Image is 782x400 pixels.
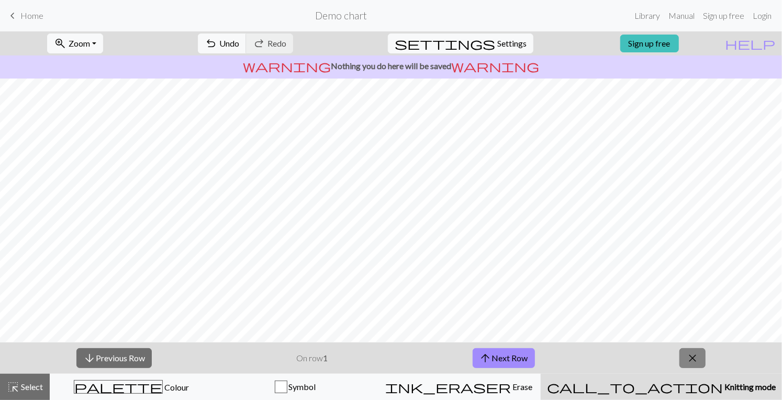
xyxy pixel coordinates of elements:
span: Knitting mode [723,382,776,392]
button: Colour [50,374,214,400]
span: call_to_action [547,380,723,394]
span: warning [243,59,331,73]
button: Knitting mode [541,374,782,400]
span: highlight_alt [7,380,19,394]
span: Select [19,382,43,392]
span: Colour [163,382,189,392]
i: Settings [395,37,495,50]
button: Zoom [47,34,103,53]
span: Symbol [287,382,316,392]
h2: Demo chart [315,9,367,21]
span: help [725,36,775,51]
span: settings [395,36,495,51]
span: undo [205,36,217,51]
strong: 1 [323,353,328,363]
span: arrow_downward [83,351,96,365]
a: Sign up free [699,5,749,26]
span: zoom_in [54,36,66,51]
span: palette [74,380,162,394]
span: Undo [219,38,239,48]
span: warning [451,59,539,73]
span: Settings [497,37,527,50]
button: Next Row [473,348,535,368]
span: Erase [511,382,532,392]
button: Undo [198,34,247,53]
button: Erase [377,374,541,400]
a: Login [749,5,776,26]
span: ink_eraser [385,380,511,394]
button: Symbol [214,374,377,400]
button: Previous Row [76,348,152,368]
p: Nothing you do here will be saved [4,60,778,72]
p: On row [296,352,328,364]
span: Home [20,10,43,20]
a: Sign up free [620,35,679,52]
a: Home [6,7,43,25]
a: Library [630,5,664,26]
span: arrow_upward [479,351,492,365]
a: Manual [664,5,699,26]
span: Zoom [69,38,90,48]
button: SettingsSettings [388,34,533,53]
span: close [686,351,699,365]
span: keyboard_arrow_left [6,8,19,23]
